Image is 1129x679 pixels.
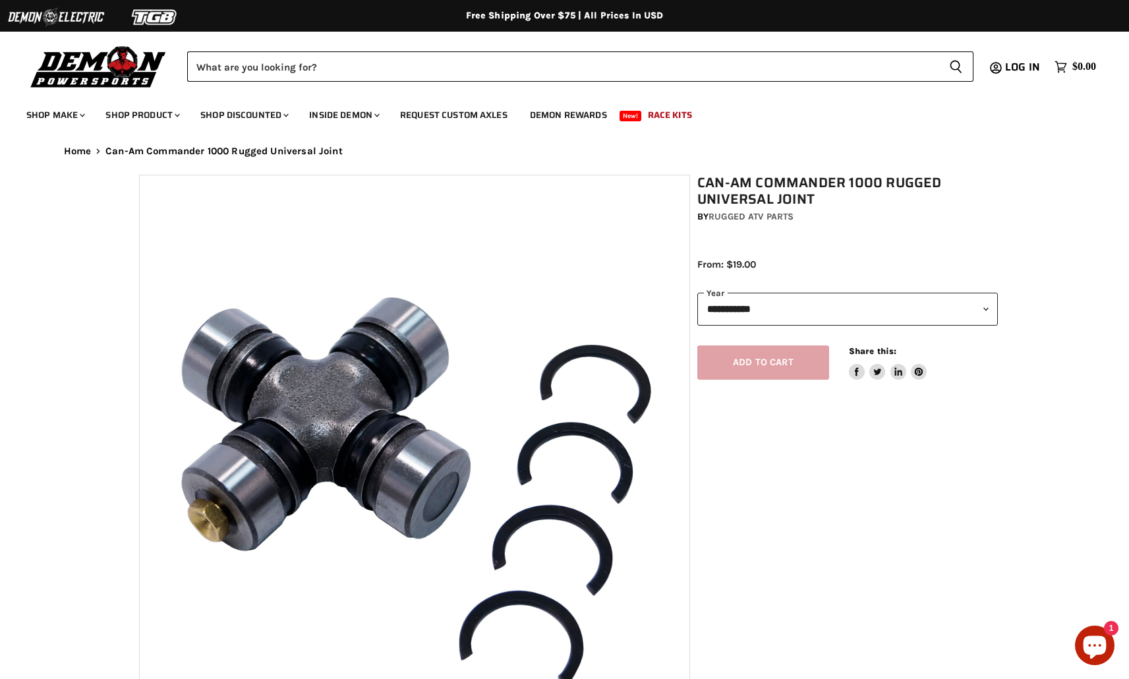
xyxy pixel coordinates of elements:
a: Race Kits [638,102,702,129]
div: by [697,210,998,224]
nav: Breadcrumbs [38,146,1092,157]
a: Inside Demon [299,102,388,129]
img: Demon Electric Logo 2 [7,5,105,30]
a: Request Custom Axles [390,102,517,129]
div: Free Shipping Over $75 | All Prices In USD [38,10,1092,22]
a: Shop Make [16,102,93,129]
span: Share this: [849,346,896,356]
inbox-online-store-chat: Shopify online store chat [1071,626,1118,668]
a: Demon Rewards [520,102,617,129]
a: Rugged ATV Parts [709,211,794,222]
span: Can-Am Commander 1000 Rugged Universal Joint [105,146,343,157]
a: Log in [999,61,1048,73]
span: $0.00 [1072,61,1096,73]
a: $0.00 [1048,57,1103,76]
form: Product [187,51,973,82]
select: year [697,293,998,325]
h1: Can-Am Commander 1000 Rugged Universal Joint [697,175,998,208]
a: Home [64,146,92,157]
img: Demon Powersports [26,43,171,90]
ul: Main menu [16,96,1093,129]
span: Log in [1005,59,1040,75]
span: New! [620,111,642,121]
aside: Share this: [849,345,927,380]
a: Shop Discounted [190,102,297,129]
button: Search [939,51,973,82]
img: TGB Logo 2 [105,5,204,30]
a: Shop Product [96,102,188,129]
input: Search [187,51,939,82]
span: From: $19.00 [697,258,756,270]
